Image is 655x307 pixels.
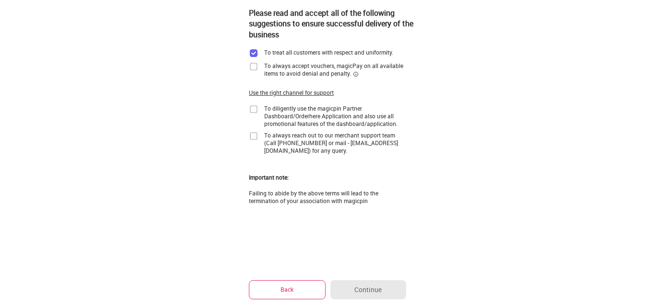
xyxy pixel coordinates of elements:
[249,62,258,71] img: home-delivery-unchecked-checkbox-icon.f10e6f61.svg
[249,173,289,182] div: Important note:
[249,104,258,114] img: home-delivery-unchecked-checkbox-icon.f10e6f61.svg
[249,189,406,205] div: Failing to abide by the above terms will lead to the termination of your association with magicpin
[249,48,258,58] img: checkbox_purple.ceb64cee.svg
[249,131,258,141] img: home-delivery-unchecked-checkbox-icon.f10e6f61.svg
[264,48,393,56] div: To treat all customers with respect and uniformity.
[249,280,326,299] button: Back
[264,104,406,127] div: To diligently use the magicpin Partner Dashboard/Orderhere Application and also use all promotion...
[264,62,406,77] div: To always accept vouchers, magicPay on all available items to avoid denial and penalty.
[264,131,406,154] div: To always reach out to our merchant support team (Call [PHONE_NUMBER] or mail - [EMAIL_ADDRESS][D...
[330,280,406,299] button: Continue
[249,89,334,97] div: Use the right channel for support
[353,71,359,77] img: informationCircleBlack.2195f373.svg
